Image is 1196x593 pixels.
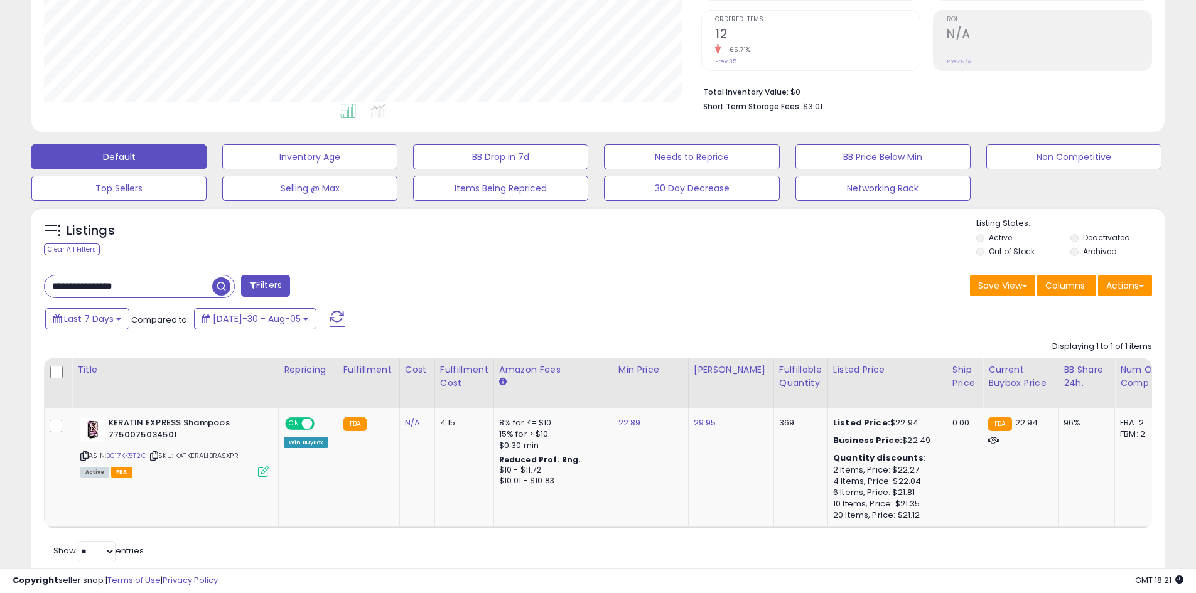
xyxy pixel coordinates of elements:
span: $3.01 [803,100,822,112]
button: [DATE]-30 - Aug-05 [194,308,316,329]
small: Prev: 35 [715,58,736,65]
span: OFF [313,419,333,429]
span: [DATE]-30 - Aug-05 [213,313,301,325]
div: Cost [405,363,429,377]
span: Show: entries [53,545,144,557]
a: 29.95 [694,417,716,429]
button: Selling @ Max [222,176,397,201]
h2: N/A [947,27,1151,44]
label: Active [989,232,1012,243]
span: FBA [111,467,132,478]
div: 4 Items, Price: $22.04 [833,476,937,487]
div: Fulfillable Quantity [779,363,822,390]
h2: 12 [715,27,920,44]
div: ASIN: [80,417,269,476]
div: [PERSON_NAME] [694,363,768,377]
span: ON [286,419,302,429]
div: 0.00 [952,417,973,429]
div: $0.30 min [499,440,603,451]
div: Current Buybox Price [988,363,1053,390]
span: ROI [947,16,1151,23]
button: BB Drop in 7d [413,144,588,169]
div: 10 Items, Price: $21.35 [833,498,937,510]
button: Last 7 Days [45,308,129,329]
a: N/A [405,417,420,429]
button: Filters [241,275,290,297]
div: 15% for > $10 [499,429,603,440]
label: Deactivated [1083,232,1130,243]
div: $10 - $11.72 [499,465,603,476]
div: $10.01 - $10.83 [499,476,603,486]
p: Listing States: [976,218,1165,230]
button: Top Sellers [31,176,207,201]
div: Repricing [284,363,333,377]
button: Default [31,144,207,169]
div: Fulfillment [343,363,394,377]
small: Prev: N/A [947,58,971,65]
b: Quantity discounts [833,452,924,464]
span: Compared to: [131,314,189,326]
div: FBM: 2 [1120,429,1161,440]
li: $0 [703,83,1143,99]
div: Num of Comp. [1120,363,1166,390]
small: -65.71% [721,45,751,55]
a: B017KK5T2G [106,451,146,461]
span: | SKU: KATKERALIBRASXPR [148,451,239,461]
div: $22.49 [833,435,937,446]
div: 369 [779,417,818,429]
span: Last 7 Days [64,313,114,325]
div: Amazon Fees [499,363,608,377]
div: Ship Price [952,363,978,390]
button: Save View [970,275,1035,296]
div: Fulfillment Cost [440,363,488,390]
b: KERATIN EXPRESS Shampoos 7750075034501 [109,417,261,444]
span: Ordered Items [715,16,920,23]
b: Business Price: [833,434,902,446]
small: Amazon Fees. [499,377,507,388]
b: Short Term Storage Fees: [703,101,801,112]
button: Columns [1037,275,1096,296]
div: FBA: 2 [1120,417,1161,429]
a: Privacy Policy [163,574,218,586]
button: Needs to Reprice [604,144,779,169]
b: Reduced Prof. Rng. [499,454,581,465]
div: Displaying 1 to 1 of 1 items [1052,341,1152,353]
button: 30 Day Decrease [604,176,779,201]
button: Actions [1098,275,1152,296]
span: 22.94 [1015,417,1038,429]
img: 41MFV+1VOEL._SL40_.jpg [80,417,105,442]
div: 4.15 [440,417,484,429]
b: Listed Price: [833,417,890,429]
a: Terms of Use [107,574,161,586]
button: Non Competitive [986,144,1161,169]
div: $22.94 [833,417,937,429]
span: All listings currently available for purchase on Amazon [80,467,109,478]
div: Title [77,363,273,377]
div: 2 Items, Price: $22.27 [833,464,937,476]
div: Win BuyBox [284,437,328,448]
span: Columns [1045,279,1085,292]
div: seller snap | | [13,575,218,587]
b: Total Inventory Value: [703,87,789,97]
div: Listed Price [833,363,942,377]
button: Inventory Age [222,144,397,169]
small: FBA [343,417,367,431]
strong: Copyright [13,574,58,586]
div: BB Share 24h. [1064,363,1109,390]
label: Out of Stock [989,246,1035,257]
small: FBA [988,417,1011,431]
a: 22.89 [618,417,641,429]
label: Archived [1083,246,1117,257]
div: 96% [1064,417,1105,429]
button: BB Price Below Min [795,144,971,169]
div: Min Price [618,363,683,377]
button: Networking Rack [795,176,971,201]
div: 6 Items, Price: $21.81 [833,487,937,498]
button: Items Being Repriced [413,176,588,201]
div: 20 Items, Price: $21.12 [833,510,937,521]
span: 2025-08-13 18:21 GMT [1135,574,1183,586]
div: 8% for <= $10 [499,417,603,429]
h5: Listings [67,222,115,240]
div: Clear All Filters [44,243,100,255]
div: : [833,452,937,464]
